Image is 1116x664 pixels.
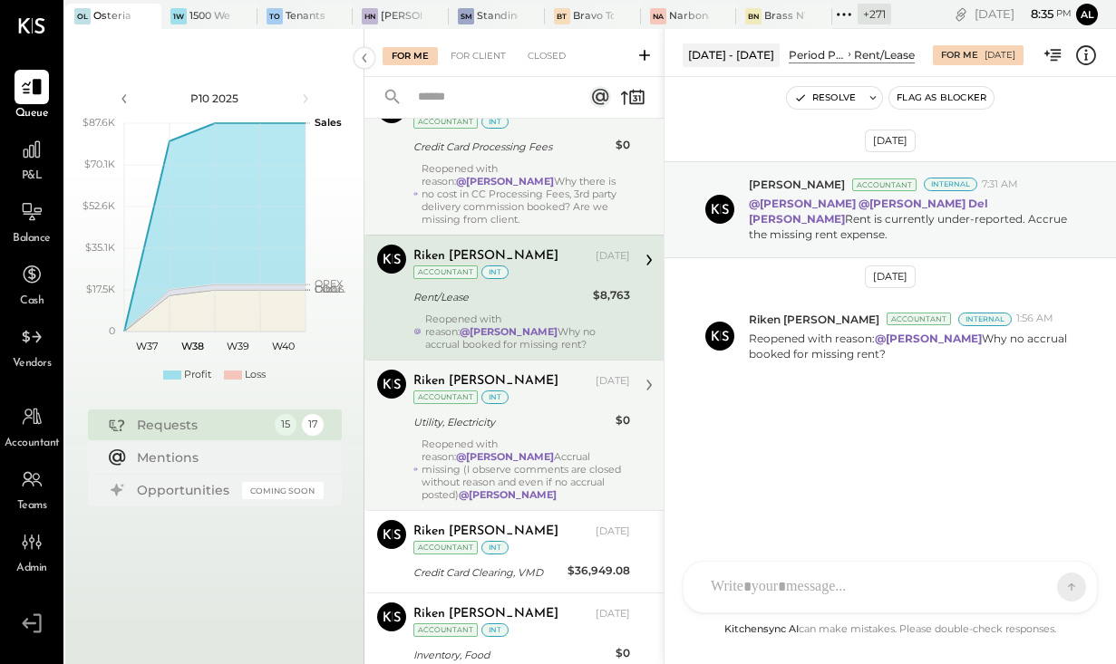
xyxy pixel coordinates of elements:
div: Internal [958,313,1012,326]
span: 1:56 AM [1016,312,1053,326]
div: $0 [616,136,630,154]
div: Osteria La Buca- [PERSON_NAME][GEOGRAPHIC_DATA] [93,9,134,24]
div: Credit Card Clearing, VMD [413,563,562,582]
text: W38 [180,340,203,352]
div: int [481,390,509,404]
text: $87.6K [82,116,115,129]
div: For Me [383,47,438,65]
text: $52.6K [82,199,115,212]
span: Accountant [5,436,60,452]
div: SM [458,8,474,24]
div: $0 [616,411,630,429]
div: Utility, Electricity [413,413,610,431]
button: Al [1076,4,1098,25]
div: Reopened with reason: Accrual missing (I observe comments are closed without reason and even if n... [422,438,630,501]
div: [DATE] [865,130,916,152]
span: Teams [17,498,47,515]
div: int [481,623,509,637]
a: Teams [1,462,63,515]
a: Accountant [1,399,63,452]
div: [DATE] [865,265,916,288]
strong: @[PERSON_NAME] Del [PERSON_NAME] [749,197,991,226]
div: Standings Melrose [477,9,518,24]
div: Rent/Lease [854,47,915,63]
text: $17.5K [86,283,115,295]
div: For Client [442,47,515,65]
strong: @[PERSON_NAME] [459,488,557,501]
div: Opportunities [137,481,233,499]
p: Rent is currently under-reported. Accrue the missing rent expense. [749,196,1084,242]
div: Riken [PERSON_NAME] [413,247,558,265]
strong: @[PERSON_NAME] [456,450,554,463]
div: 15 [275,414,296,436]
strong: @[PERSON_NAME] [875,332,982,345]
div: [PERSON_NAME]'s Nashville [381,9,422,24]
text: W40 [271,340,294,352]
div: Accountant [852,178,917,191]
div: [DATE] [596,374,630,389]
span: P&L [22,168,43,185]
div: Reopened with reason: Why there is no cost in CC Processing Fees, 3rd party delivery commission b... [422,162,630,226]
a: Admin [1,524,63,577]
text: W39 [226,340,248,352]
div: HN [362,8,378,24]
div: Accountant [413,265,478,279]
div: $0 [616,644,630,662]
span: Admin [16,561,47,577]
strong: @[PERSON_NAME] [749,197,856,210]
div: Tenants of the Trees [286,9,326,24]
span: Vendors [13,356,52,372]
a: Balance [1,195,63,247]
div: BT [554,8,570,24]
div: Riken [PERSON_NAME] [413,523,558,541]
div: Bravo Toast – [GEOGRAPHIC_DATA] [573,9,614,24]
div: Rent/Lease [413,288,587,306]
a: Queue [1,70,63,122]
div: int [481,265,509,279]
div: Accountant [413,541,478,554]
text: $35.1K [85,241,115,254]
div: Riken [PERSON_NAME] [413,605,558,623]
span: Queue [15,106,49,122]
div: For Me [941,49,978,62]
p: Reopened with reason: Why no accrual booked for missing rent? [749,331,1084,361]
a: Vendors [1,320,63,372]
strong: @[PERSON_NAME] [456,175,554,188]
div: Narbona at [GEOGRAPHIC_DATA] LLC [669,9,710,24]
div: Inventory, Food [413,646,610,664]
div: Accountant [413,390,478,404]
a: Cash [1,257,63,310]
text: 0 [109,324,115,337]
div: To [267,8,283,24]
div: Credit Card Processing Fees [413,138,610,156]
text: Sales [315,116,342,129]
span: Riken [PERSON_NAME] [749,312,879,327]
div: copy link [952,5,970,24]
span: pm [1056,7,1072,20]
div: Na [650,8,666,24]
text: Occu... [315,283,345,295]
div: Brass NYC [764,9,805,24]
div: [DATE] - [DATE] [683,43,780,66]
div: $8,763 [593,286,630,304]
button: Flag as Blocker [889,87,994,109]
div: Mentions [137,448,315,467]
div: Requests [137,416,266,434]
div: Accountant [413,115,478,129]
div: Riken [PERSON_NAME] [413,372,558,390]
text: W37 [136,340,158,352]
div: [DATE] [596,249,630,264]
strong: @[PERSON_NAME] [460,325,558,338]
button: Resolve [787,87,863,109]
div: BN [745,8,762,24]
span: [PERSON_NAME] [749,177,845,192]
div: int [481,115,509,129]
a: P&L [1,132,63,185]
div: $36,949.08 [568,562,630,580]
div: [DATE] [975,5,1072,23]
div: Reopened with reason: Why no accrual booked for missing rent? [425,313,630,351]
span: 8 : 35 [1017,5,1053,23]
span: Cash [20,294,44,310]
div: OL [74,8,91,24]
div: P10 2025 [138,91,292,106]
